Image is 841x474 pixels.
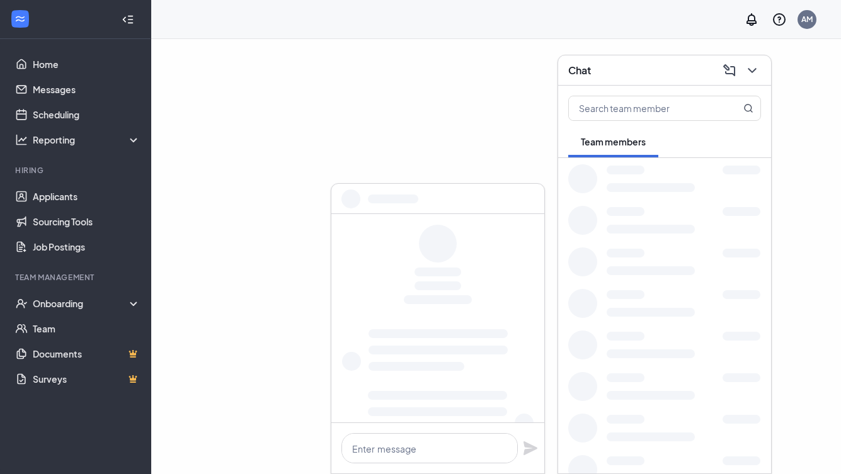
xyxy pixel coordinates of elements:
a: Team [33,316,140,341]
a: Messages [33,77,140,102]
div: Team Management [15,272,138,283]
div: Hiring [15,165,138,176]
button: ComposeMessage [718,60,738,81]
a: Applicants [33,184,140,209]
svg: ComposeMessage [722,63,737,78]
button: ChevronDown [741,60,761,81]
a: SurveysCrown [33,366,140,392]
svg: Plane [523,441,538,456]
a: Job Postings [33,234,140,259]
div: Onboarding [33,297,141,310]
a: Sourcing Tools [33,209,140,234]
svg: Analysis [15,133,28,146]
a: Scheduling [33,102,140,127]
input: Search team member [569,96,718,120]
svg: QuestionInfo [772,12,787,27]
span: Team members [581,136,646,147]
svg: Notifications [744,12,759,27]
div: AM [801,14,813,25]
div: Reporting [33,133,141,146]
a: Home [33,52,140,77]
svg: MagnifyingGlass [743,103,753,113]
svg: ChevronDown [745,63,760,78]
a: DocumentsCrown [33,341,140,366]
svg: WorkstreamLogo [14,13,26,25]
h3: Chat [568,64,591,77]
svg: UserCheck [15,297,28,310]
svg: Collapse [122,13,134,26]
